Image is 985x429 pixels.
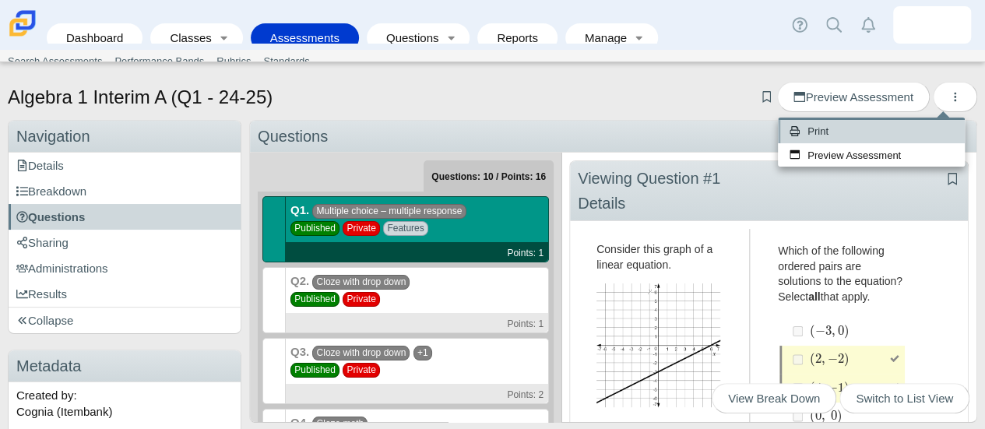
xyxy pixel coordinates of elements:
a: Results [9,281,241,307]
b: Q3. [290,345,309,358]
a: Rubrics [210,50,257,73]
div: Which of the following ordered pairs are solutions to the equation? Select that apply. [778,244,906,304]
span: Results [16,287,67,301]
a: Preview Assessment [777,82,929,112]
span: View Break Down [728,392,820,405]
a: Breakdown [9,178,241,204]
div: Questions [250,121,976,153]
span: Published [290,292,339,307]
span: Preview Assessment [793,90,913,104]
a: Questions [375,23,440,52]
b: Q1. [290,203,309,216]
a: Performance Bands [108,50,210,73]
a: Switch to List View [839,383,969,413]
a: Manage [573,23,628,52]
div: Created by: Cognia (Itembank) [9,382,241,424]
a: View Break Down [712,383,836,413]
small: Points: 1 [507,318,544,329]
a: Questions [9,204,241,230]
a: Standards [257,50,315,73]
a: Search Assessments [2,50,108,73]
mjx-container: left parenthesis negative 3 comma 0 right parenthesis [810,315,849,345]
a: Toggle expanded [440,23,462,52]
small: Points: 1 [507,248,544,258]
span: Breakdown [16,185,86,198]
a: Sharing [9,230,241,255]
strong: all [808,290,821,304]
b: Q2. [290,274,309,287]
img: A coordinate plane is shown. The x- and y-axes are marked and include increments of one ranging f... [596,283,720,407]
a: Add bookmark [759,90,774,104]
a: Alerts [851,8,885,42]
span: Published [290,363,339,378]
span: Administrations [16,262,108,275]
span: Cloze with drop down [312,275,410,290]
a: Assessments [259,23,351,52]
span: Private [343,292,380,307]
span: Cloze with drop down [312,346,410,360]
a: Collapse [9,308,241,333]
span: Questions [16,210,85,223]
h3: Metadata [9,350,241,382]
a: Classes [158,23,213,52]
span: Private [343,363,380,378]
a: Toggle expanded [213,23,235,52]
a: gerrit.mulder.oKQmOA [893,6,971,44]
small: Points: 2 [507,389,544,400]
small: Questions: 10 / Points: 16 [431,171,546,182]
span: Collapse [16,314,73,327]
span: Navigation [16,128,90,145]
p: Consider this graph of a linear equation. [596,242,720,273]
a: Preview Assessment [778,143,965,167]
span: Details [16,159,64,172]
span: Switch to List View [856,392,953,405]
mjx-container: left parenthesis 4 comma negative 1 right parenthesis [810,372,849,402]
a: Details [9,153,241,178]
span: Multiple choice – multiple response [312,204,466,219]
a: Administrations [9,255,241,281]
span: Published [290,221,339,236]
img: gerrit.mulder.oKQmOA [920,12,945,37]
a: Dashboard [55,23,135,52]
a: Toggle expanded [628,23,650,52]
div: Viewing Question #1 Details [578,166,750,216]
b: Q4. [290,416,309,429]
h1: Algebra 1 Interim A (Q1 - 24-25) [8,84,273,111]
button: More options [933,82,977,112]
span: Sharing [16,236,69,249]
mjx-container: left parenthesis 2 comma negative 2 right parenthesis [810,343,849,373]
img: Carmen School of Science & Technology [6,7,39,40]
span: Private [343,221,380,236]
a: Reports [485,23,550,52]
span: +1 [413,346,432,360]
a: Carmen School of Science & Technology [6,29,39,42]
a: Print [778,120,965,143]
a: Add bookmark [944,173,960,186]
span: Features [383,221,428,236]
